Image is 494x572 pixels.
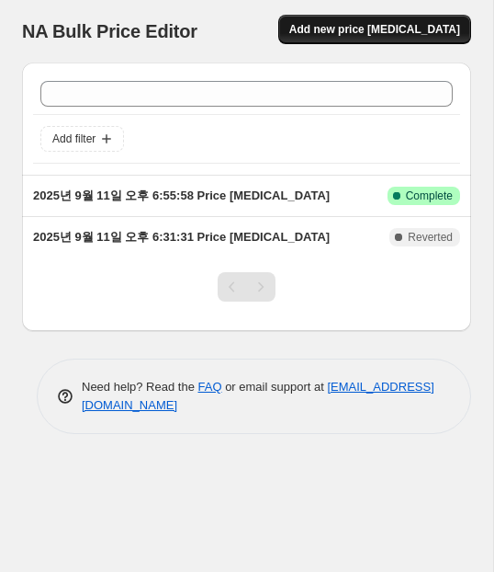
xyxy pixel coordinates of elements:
[198,380,222,394] a: FAQ
[82,380,198,394] span: Need help? Read the
[218,272,275,302] nav: Pagination
[33,189,330,202] span: 2025년 9월 11일 오후 6:55:58 Price [MEDICAL_DATA]
[406,189,453,203] span: Complete
[52,132,95,146] span: Add filter
[289,22,460,37] span: Add new price [MEDICAL_DATA]
[408,230,453,245] span: Reverted
[40,126,124,152] button: Add filter
[22,21,197,41] span: NA Bulk Price Editor
[278,15,471,44] button: Add new price [MEDICAL_DATA]
[222,380,328,394] span: or email support at
[33,230,330,244] span: 2025년 9월 11일 오후 6:31:31 Price [MEDICAL_DATA]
